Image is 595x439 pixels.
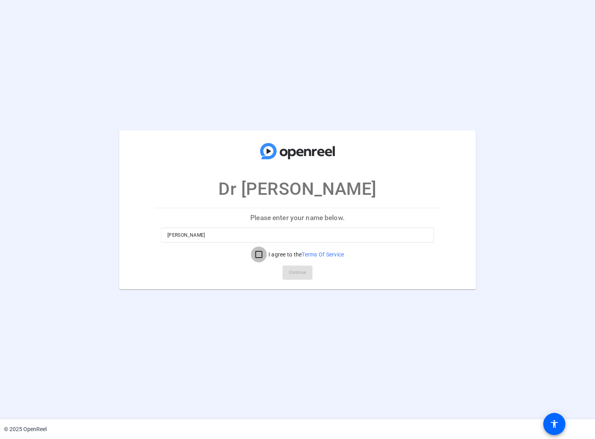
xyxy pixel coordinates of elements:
[218,176,377,202] p: Dr [PERSON_NAME]
[155,208,440,227] p: Please enter your name below.
[167,230,428,240] input: Enter your name
[258,138,337,164] img: company-logo
[550,419,559,429] mat-icon: accessibility
[302,251,344,258] a: Terms Of Service
[4,425,47,433] div: © 2025 OpenReel
[267,251,344,258] label: I agree to the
